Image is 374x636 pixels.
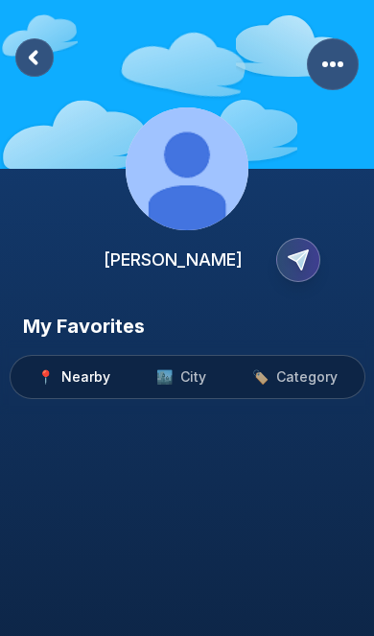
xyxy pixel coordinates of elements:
[180,367,206,387] span: City
[37,367,54,387] span: 📍
[61,367,110,387] span: Nearby
[156,367,173,387] span: 🏙️
[229,360,361,394] button: 🏷️Category
[307,38,359,90] button: More Options
[14,360,133,394] button: 📍Nearby
[252,367,269,387] span: 🏷️
[269,230,351,290] button: Copy Profile Link
[126,107,248,230] img: Profile Image
[23,313,145,340] h3: My Favorites
[104,247,243,273] h2: [PERSON_NAME]
[133,360,229,394] button: 🏙️City
[276,367,338,387] span: Category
